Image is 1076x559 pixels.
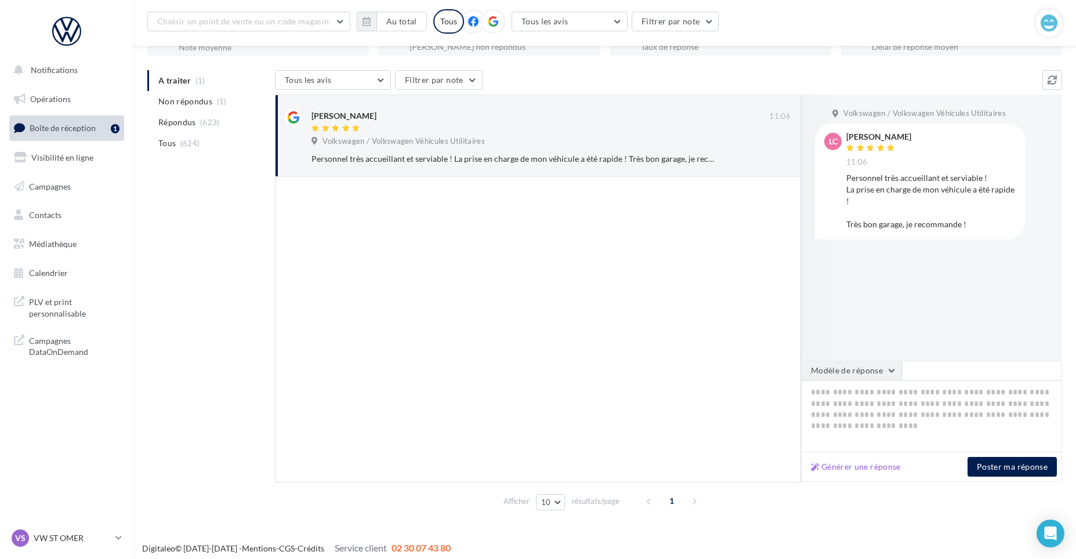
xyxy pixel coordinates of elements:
[275,70,391,90] button: Tous les avis
[769,111,791,122] span: 11:06
[142,543,175,553] a: Digitaleo
[433,9,464,34] div: Tous
[29,268,68,278] span: Calendrier
[298,543,324,553] a: Crédits
[311,110,376,122] div: [PERSON_NAME]
[7,175,126,199] a: Campagnes
[285,75,332,85] span: Tous les avis
[200,118,220,127] span: (623)
[541,498,551,507] span: 10
[846,172,1016,230] div: Personnel très accueillant et serviable ! La prise en charge de mon véhicule a été rapide ! Très ...
[7,115,126,140] a: Boîte de réception1
[357,12,427,31] button: Au total
[376,12,427,31] button: Au total
[512,12,628,31] button: Tous les avis
[29,333,119,358] span: Campagnes DataOnDemand
[571,496,619,507] span: résultats/page
[9,527,124,549] a: VS VW ST OMER
[29,239,77,249] span: Médiathèque
[157,16,329,26] span: Choisir un point de vente ou un code magasin
[158,137,176,149] span: Tous
[503,496,530,507] span: Afficher
[323,136,485,147] span: Volkswagen / Volkswagen Véhicules Utilitaires
[29,294,119,319] span: PLV et print personnalisable
[806,460,905,474] button: Générer une réponse
[521,16,568,26] span: Tous les avis
[801,361,902,380] button: Modèle de réponse
[662,492,681,510] span: 1
[15,532,26,544] span: VS
[846,133,911,141] div: [PERSON_NAME]
[7,203,126,227] a: Contacts
[829,136,838,147] span: LC
[843,108,1006,119] span: Volkswagen / Volkswagen Véhicules Utilitaires
[217,97,227,106] span: (1)
[31,65,78,75] span: Notifications
[158,96,212,107] span: Non répondus
[7,87,126,111] a: Opérations
[7,58,122,82] button: Notifications
[392,542,451,553] span: 02 30 07 43 80
[34,532,111,544] p: VW ST OMER
[335,542,387,553] span: Service client
[7,261,126,285] a: Calendrier
[158,117,196,128] span: Répondus
[7,289,126,324] a: PLV et print personnalisable
[7,328,126,362] a: Campagnes DataOnDemand
[180,139,200,148] span: (624)
[279,543,295,553] a: CGS
[30,94,71,104] span: Opérations
[395,70,483,90] button: Filtrer par note
[536,494,566,510] button: 10
[7,232,126,256] a: Médiathèque
[846,157,868,168] span: 11:06
[242,543,276,553] a: Mentions
[31,153,93,162] span: Visibilité en ligne
[7,146,126,170] a: Visibilité en ligne
[29,181,71,191] span: Campagnes
[142,543,451,553] span: © [DATE]-[DATE] - - -
[968,457,1057,477] button: Poster ma réponse
[29,210,61,220] span: Contacts
[30,123,96,133] span: Boîte de réception
[111,124,119,133] div: 1
[311,153,715,165] div: Personnel très accueillant et serviable ! La prise en charge de mon véhicule a été rapide ! Très ...
[632,12,719,31] button: Filtrer par note
[147,12,350,31] button: Choisir un point de vente ou un code magasin
[1037,520,1064,547] div: Open Intercom Messenger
